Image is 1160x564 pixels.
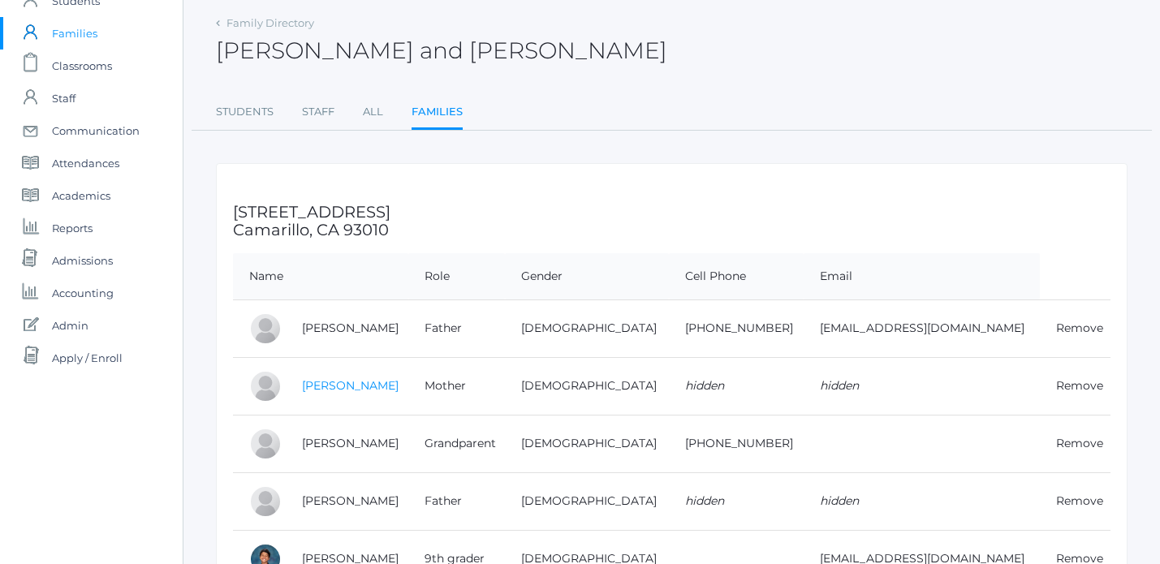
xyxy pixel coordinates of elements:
span: Communication [52,114,140,147]
div: Cheryl Sabato [249,370,282,403]
span: Reports [52,212,93,244]
a: [PHONE_NUMBER] [685,321,793,335]
a: [PERSON_NAME] [302,493,399,508]
em: hidden [820,378,859,393]
td: Grandparent [408,415,505,472]
th: Name [233,253,408,300]
span: Attendances [52,147,119,179]
span: Admin [52,309,88,342]
span: Classrooms [52,50,112,82]
a: Staff [302,96,334,128]
em: hidden [820,493,859,508]
a: Remove [1056,378,1103,393]
td: [DEMOGRAPHIC_DATA] [505,472,669,530]
div: Antonio Sabato, Jr. [249,485,282,518]
a: Remove [1056,321,1103,335]
td: [EMAIL_ADDRESS][DOMAIN_NAME] [804,299,1040,357]
a: Family Directory [226,16,314,29]
span: Accounting [52,277,114,309]
a: All [363,96,383,128]
td: [DEMOGRAPHIC_DATA] [505,299,669,357]
td: Father [408,472,505,530]
a: Families [412,96,463,131]
div: Antonio Sabato [249,312,282,345]
th: Email [804,253,1040,300]
td: Father [408,299,505,357]
th: Cell Phone [669,253,804,300]
td: [DEMOGRAPHIC_DATA] [505,415,669,472]
em: hidden [685,378,724,393]
a: [PERSON_NAME] [302,321,399,335]
a: Remove [1056,493,1103,508]
span: Apply / Enroll [52,342,123,374]
td: Mother [408,357,505,415]
a: Students [216,96,274,128]
a: [PERSON_NAME] [302,436,399,450]
th: Role [408,253,505,300]
em: hidden [685,493,724,508]
td: [DEMOGRAPHIC_DATA] [505,357,669,415]
h2: [PERSON_NAME] and [PERSON_NAME] [216,38,667,63]
span: Families [52,17,97,50]
span: Admissions [52,244,113,277]
div: Diane Nunes [249,428,282,460]
span: Academics [52,179,110,212]
span: Staff [52,82,75,114]
a: Remove [1056,436,1103,450]
a: [PHONE_NUMBER] [685,436,793,450]
a: [PERSON_NAME] [302,378,399,393]
h3: [STREET_ADDRESS] Camarillo, CA 93010 [233,204,1110,239]
th: Gender [505,253,669,300]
